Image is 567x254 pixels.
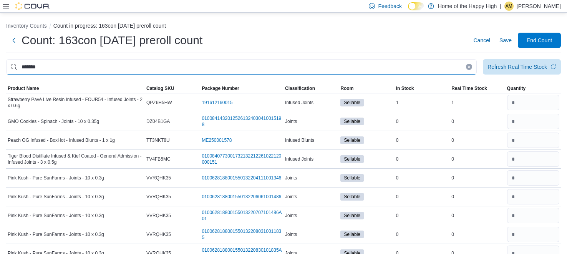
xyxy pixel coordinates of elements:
[146,212,171,219] span: VVRQHK35
[340,231,364,238] span: Sellable
[340,155,364,163] span: Sellable
[517,2,561,11] p: [PERSON_NAME]
[450,117,505,126] div: 0
[450,98,505,107] div: 1
[285,85,315,91] span: Classification
[340,212,364,219] span: Sellable
[202,137,232,143] a: ME250001578
[396,85,414,91] span: In Stock
[202,115,282,128] a: 01008414320125261324030410015198
[146,100,172,106] span: QPZ6H5HW
[500,2,501,11] p: |
[6,84,145,93] button: Product Name
[146,175,171,181] span: VVRQHK35
[146,194,171,200] span: VVRQHK35
[8,194,104,200] span: Pink Kush - Pure SunFarms - Joints - 10 x 0.3g
[285,212,297,219] span: Joints
[202,85,239,91] span: Package Number
[344,212,360,219] span: Sellable
[395,154,450,164] div: 0
[146,231,171,237] span: VVRQHK35
[466,64,472,70] button: Clear input
[6,59,477,75] input: This is a search bar. After typing your query, hit enter to filter the results lower in the page.
[8,96,143,109] span: Strawberry Pavé Live Resin Infused - FOUR54 - Infused Joints - 2 x 0.6g
[6,23,47,29] button: Inventory Counts
[340,193,364,201] span: Sellable
[483,59,561,75] button: Refresh Real Time Stock
[438,2,497,11] p: Home of the Happy High
[6,22,561,31] nav: An example of EuiBreadcrumbs
[146,85,174,91] span: Catalog SKU
[200,84,283,93] button: Package Number
[395,192,450,201] div: 0
[450,173,505,183] div: 0
[8,137,115,143] span: Peach OG Infused - BoxHot - Infused Blunts - 1 x 1g
[285,118,297,125] span: Joints
[395,117,450,126] div: 0
[470,33,493,48] button: Cancel
[283,84,339,93] button: Classification
[378,2,401,10] span: Feedback
[344,137,360,144] span: Sellable
[53,23,166,29] button: Count in progress: 163con [DATE] preroll count
[408,2,424,10] input: Dark Mode
[504,2,514,11] div: Acheire Muhammad-Almoguea
[285,137,314,143] span: Infused Blunts
[202,100,232,106] a: 191612160015
[8,175,104,181] span: Pink Kush - Pure SunFarms - Joints - 10 x 0.3g
[451,85,487,91] span: Real Time Stock
[506,2,512,11] span: AM
[202,153,282,165] a: 0100840773001732132212261022120000151
[285,231,297,237] span: Joints
[6,33,22,48] button: Next
[8,85,39,91] span: Product Name
[487,63,547,71] div: Refresh Real Time Stock
[395,136,450,145] div: 0
[473,37,490,44] span: Cancel
[450,84,505,93] button: Real Time Stock
[395,98,450,107] div: 1
[344,193,360,200] span: Sellable
[344,118,360,125] span: Sellable
[506,84,561,93] button: Quantity
[8,231,104,237] span: Pink Kush - Pure SunFarms - Joints - 10 x 0.3g
[340,85,353,91] span: Room
[285,100,313,106] span: Infused Joints
[285,156,313,162] span: Infused Joints
[146,118,170,125] span: DZ04B1GA
[202,194,281,200] a: 0100628188001550132206061001486
[285,194,297,200] span: Joints
[8,212,104,219] span: Pink Kush - Pure SunFarms - Joints - 10 x 0.3g
[145,84,200,93] button: Catalog SKU
[344,156,360,163] span: Sellable
[340,174,364,182] span: Sellable
[22,33,202,48] h1: Count: 163con [DATE] preroll count
[340,118,364,125] span: Sellable
[450,211,505,220] div: 0
[146,137,170,143] span: TT3NKT8U
[344,174,360,181] span: Sellable
[8,118,99,125] span: GMO Cookies - Spinach - Joints - 10 x 0.35g
[499,37,512,44] span: Save
[518,33,561,48] button: End Count
[146,156,171,162] span: TV4FB5MC
[340,99,364,106] span: Sellable
[340,136,364,144] span: Sellable
[395,211,450,220] div: 0
[450,154,505,164] div: 0
[395,84,450,93] button: In Stock
[344,231,360,238] span: Sellable
[202,209,282,222] a: 010062818800155013220707101486A01
[395,173,450,183] div: 0
[507,85,526,91] span: Quantity
[527,37,552,44] span: End Count
[395,230,450,239] div: 0
[496,33,515,48] button: Save
[202,175,281,181] a: 0100628188001550132204111001346
[8,153,143,165] span: Tiger Blood Distillate Infused & Kief Coated - General Admission - Infused Joints - 3 x 0.5g
[450,136,505,145] div: 0
[450,192,505,201] div: 0
[344,99,360,106] span: Sellable
[202,228,282,241] a: 01006281880015501322080310011835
